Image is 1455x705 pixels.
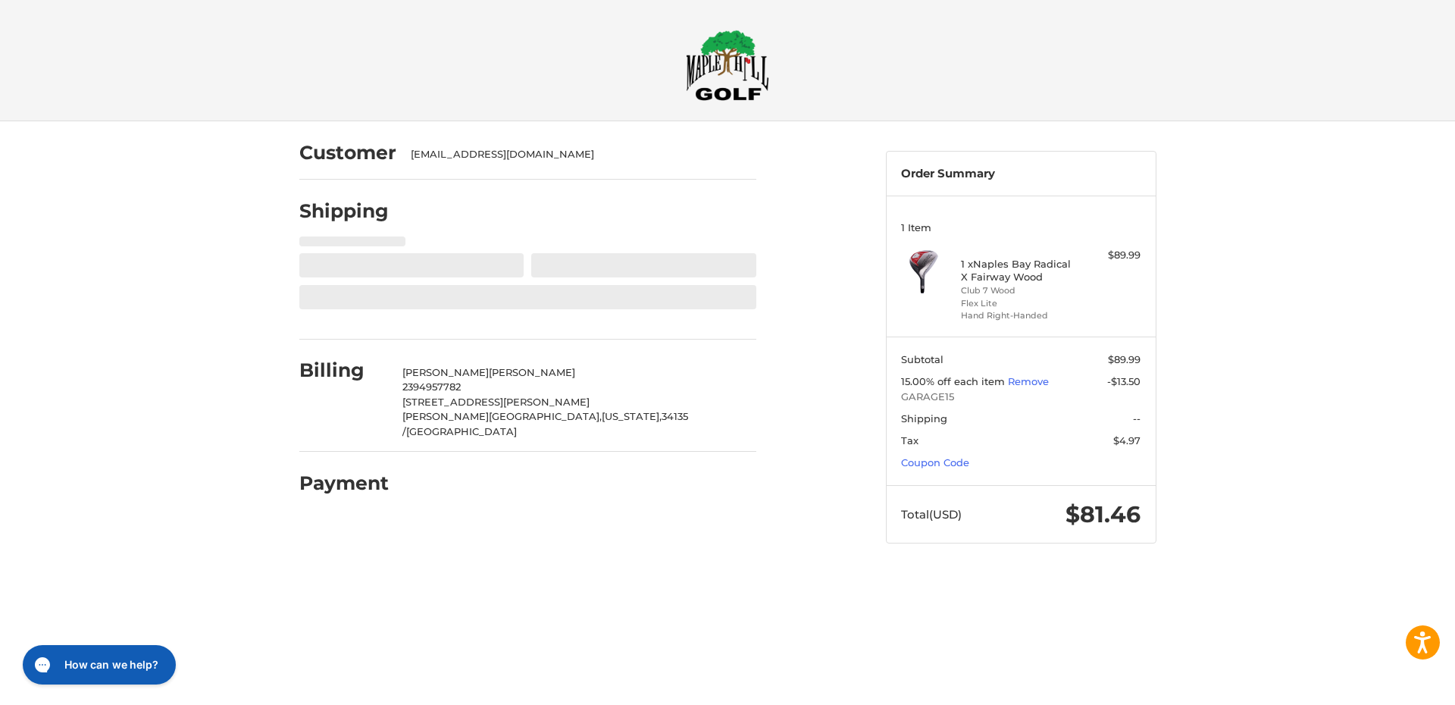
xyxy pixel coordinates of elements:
[1065,500,1141,528] span: $81.46
[489,366,575,378] span: [PERSON_NAME]
[15,640,180,690] iframe: Gorgias live chat messenger
[1113,434,1141,446] span: $4.97
[402,396,590,408] span: [STREET_ADDRESS][PERSON_NAME]
[411,147,741,162] div: [EMAIL_ADDRESS][DOMAIN_NAME]
[961,309,1077,322] li: Hand Right-Handed
[402,410,688,437] span: 34135 /
[1108,353,1141,365] span: $89.99
[406,425,517,437] span: [GEOGRAPHIC_DATA]
[901,167,1141,181] h3: Order Summary
[1133,412,1141,425] span: --
[299,472,389,495] h2: Payment
[402,381,461,393] span: 2394957782
[299,199,389,223] h2: Shipping
[602,410,662,422] span: [US_STATE],
[901,390,1141,405] span: GARAGE15
[901,353,943,365] span: Subtotal
[901,456,969,468] a: Coupon Code
[686,30,769,101] img: Maple Hill Golf
[901,221,1141,233] h3: 1 Item
[299,359,388,382] h2: Billing
[402,366,489,378] span: [PERSON_NAME]
[961,284,1077,297] li: Club 7 Wood
[901,434,918,446] span: Tax
[1008,375,1049,387] a: Remove
[901,375,1008,387] span: 15.00% off each item
[901,507,962,522] span: Total (USD)
[299,141,396,164] h2: Customer
[901,412,947,425] span: Shipping
[1081,248,1141,263] div: $89.99
[961,258,1077,283] h4: 1 x Naples Bay Radical X Fairway Wood
[961,297,1077,310] li: Flex Lite
[1107,375,1141,387] span: -$13.50
[402,410,602,422] span: [PERSON_NAME][GEOGRAPHIC_DATA],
